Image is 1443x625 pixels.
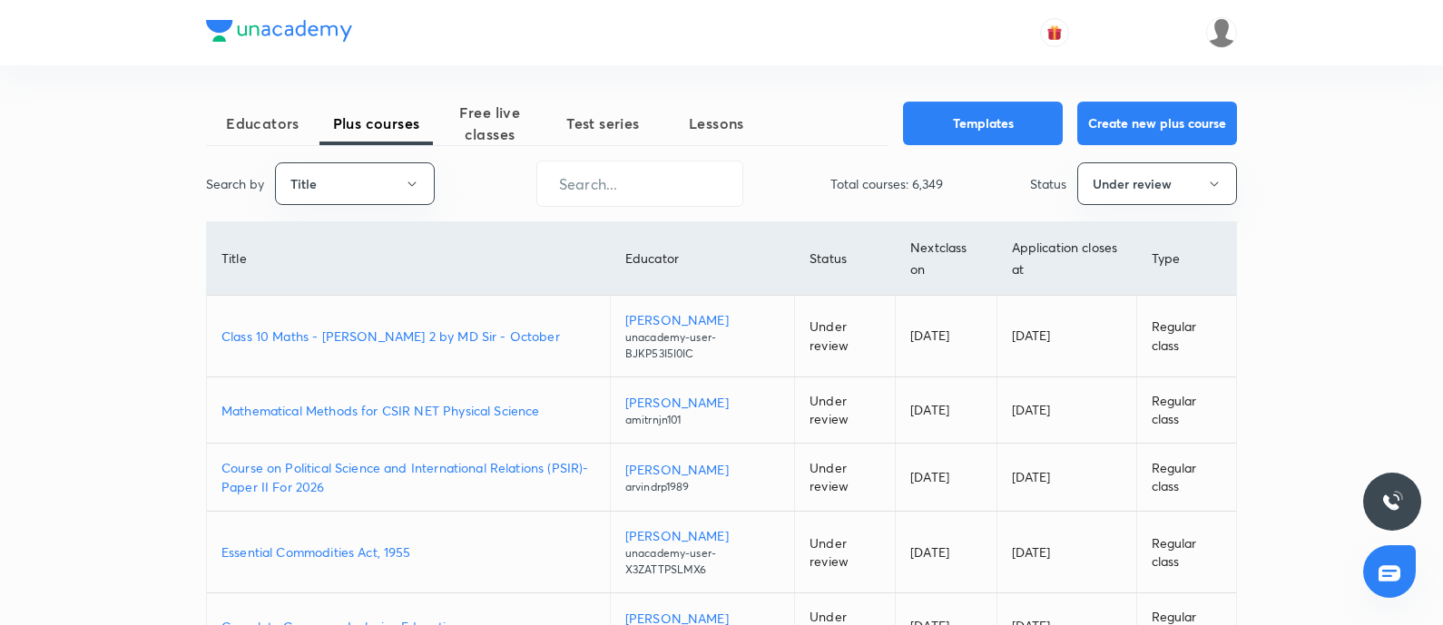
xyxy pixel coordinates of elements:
img: avatar [1046,24,1063,41]
th: Title [207,222,610,296]
a: [PERSON_NAME]amitrnjn101 [625,393,780,428]
td: [DATE] [896,512,996,593]
button: Create new plus course [1077,102,1237,145]
td: Under review [795,444,896,512]
p: [PERSON_NAME] [625,393,780,412]
p: [PERSON_NAME] [625,310,780,329]
td: Regular class [1136,296,1236,377]
p: [PERSON_NAME] [625,460,780,479]
td: [DATE] [896,444,996,512]
button: avatar [1040,18,1069,47]
span: Lessons [660,112,773,134]
a: Essential Commodities Act, 1955 [221,542,595,562]
td: [DATE] [996,512,1136,593]
th: Next class on [896,222,996,296]
input: Search... [537,161,742,207]
p: Status [1030,174,1066,193]
span: Plus courses [319,112,433,134]
span: Free live classes [433,102,546,145]
p: Total courses: 6,349 [830,174,943,193]
td: Regular class [1136,377,1236,444]
td: [DATE] [996,444,1136,512]
p: arvindrp1989 [625,479,780,495]
td: [DATE] [896,296,996,377]
td: Under review [795,377,896,444]
td: [DATE] [996,296,1136,377]
td: Under review [795,512,896,593]
td: Under review [795,296,896,377]
button: Title [275,162,435,205]
p: [PERSON_NAME] [625,526,780,545]
span: Educators [206,112,319,134]
button: Templates [903,102,1063,145]
a: Company Logo [206,20,352,46]
span: Test series [546,112,660,134]
p: unacademy-user-X3ZATTPSLMX6 [625,545,780,578]
th: Type [1136,222,1236,296]
img: Company Logo [206,20,352,42]
p: Search by [206,174,264,193]
td: [DATE] [996,377,1136,444]
p: amitrnjn101 [625,412,780,428]
td: Regular class [1136,444,1236,512]
td: Regular class [1136,512,1236,593]
a: [PERSON_NAME]arvindrp1989 [625,460,780,495]
th: Application closes at [996,222,1136,296]
a: Class 10 Maths - [PERSON_NAME] 2 by MD Sir - October [221,327,595,346]
td: [DATE] [896,377,996,444]
th: Status [795,222,896,296]
a: [PERSON_NAME]unacademy-user-X3ZATTPSLMX6 [625,526,780,578]
a: [PERSON_NAME]unacademy-user-BJKP53I5I0IC [625,310,780,362]
p: unacademy-user-BJKP53I5I0IC [625,329,780,362]
button: Under review [1077,162,1237,205]
th: Educator [610,222,794,296]
a: Mathematical Methods for CSIR NET Physical Science [221,401,595,420]
img: ttu [1381,491,1403,513]
a: Course on Political Science and International Relations (PSIR)-Paper II For 2026 [221,458,595,496]
img: Piali K [1206,17,1237,48]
